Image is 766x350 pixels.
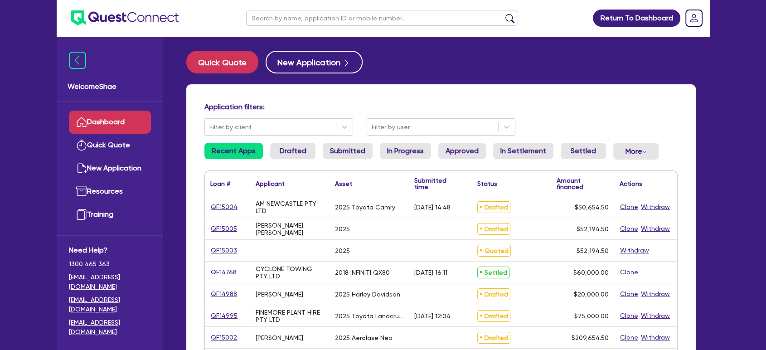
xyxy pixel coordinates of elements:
span: Drafted [477,332,510,344]
div: 2025 Toyota Camry [335,204,395,211]
span: $75,000.00 [574,312,609,320]
button: Clone [620,267,639,277]
span: Drafted [477,310,510,322]
a: Resources [69,180,151,203]
div: Amount financed [557,177,609,190]
a: Quick Quote [186,51,266,73]
span: Drafted [477,223,510,235]
button: New Application [266,51,363,73]
div: Applicant [256,180,285,187]
button: Clone [620,224,639,234]
img: icon-menu-close [69,52,86,69]
a: QF14988 [210,289,238,299]
a: Return To Dashboard [593,10,680,27]
div: [PERSON_NAME] [256,334,303,341]
span: Settled [477,267,509,278]
a: [EMAIL_ADDRESS][DOMAIN_NAME] [69,272,151,292]
span: $50,654.50 [575,204,609,211]
div: Submitted time [414,177,458,190]
a: Recent Apps [204,143,263,159]
button: Clone [620,311,639,321]
div: 2025 [335,247,350,254]
img: training [76,209,87,220]
div: AM NEWCASTLE PTY LTD [256,200,324,214]
div: [DATE] 14:48 [414,204,451,211]
a: QF14995 [210,311,238,321]
span: $52,194.50 [577,225,609,233]
a: QF15005 [210,224,238,234]
a: In Progress [380,143,431,159]
span: Quoted [477,245,511,257]
div: FINEMORE PLANT HIRE PTY LTD [256,309,324,323]
a: QF15004 [210,202,238,212]
span: Welcome Shae [68,81,152,92]
button: Dropdown toggle [613,143,659,160]
img: new-application [76,163,87,174]
button: Withdraw [640,224,670,234]
div: Loan # [210,180,230,187]
span: $209,654.50 [572,334,609,341]
a: QF15002 [210,332,238,343]
button: Withdraw [640,289,670,299]
a: [EMAIL_ADDRESS][DOMAIN_NAME] [69,295,151,314]
span: $52,194.50 [577,247,609,254]
div: 2025 [335,225,350,233]
a: Quick Quote [69,134,151,157]
div: [DATE] 12:04 [414,312,451,320]
span: 1300 465 363 [69,259,151,269]
a: In Settlement [493,143,553,159]
h4: Application filters: [204,102,678,111]
img: resources [76,186,87,197]
a: Drafted [270,143,315,159]
input: Search by name, application ID or mobile number... [246,10,518,26]
a: QF14768 [210,267,237,277]
a: Submitted [323,143,373,159]
img: quick-quote [76,140,87,151]
a: New Application [69,157,151,180]
div: CYCLONE TOWING PTY LTD [256,265,324,280]
button: Clone [620,332,639,343]
div: [PERSON_NAME] [256,291,303,298]
img: quest-connect-logo-blue [71,10,179,25]
span: Need Help? [69,245,151,256]
a: Dashboard [69,111,151,134]
div: 2025 Toyota Landcrusier [335,312,403,320]
span: Drafted [477,201,510,213]
div: Actions [620,180,642,187]
span: Drafted [477,288,510,300]
a: Settled [561,143,606,159]
div: Asset [335,180,352,187]
div: 2018 INFINITI QX80 [335,269,390,276]
div: 2025 Aerolase Neo [335,334,393,341]
a: Training [69,203,151,226]
button: Withdraw [640,202,670,212]
span: $20,000.00 [574,291,609,298]
a: [EMAIL_ADDRESS][DOMAIN_NAME] [69,318,151,337]
div: [DATE] 16:11 [414,269,447,276]
a: QF15003 [210,245,238,256]
button: Withdraw [640,332,670,343]
a: Dropdown toggle [682,6,706,30]
div: 2025 Harley Davidson [335,291,400,298]
span: $60,000.00 [573,269,609,276]
button: Withdraw [620,245,650,256]
div: [PERSON_NAME] [PERSON_NAME] [256,222,324,236]
button: Clone [620,202,639,212]
button: Clone [620,289,639,299]
button: Withdraw [640,311,670,321]
button: Quick Quote [186,51,258,73]
a: Approved [438,143,486,159]
div: Status [477,180,497,187]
